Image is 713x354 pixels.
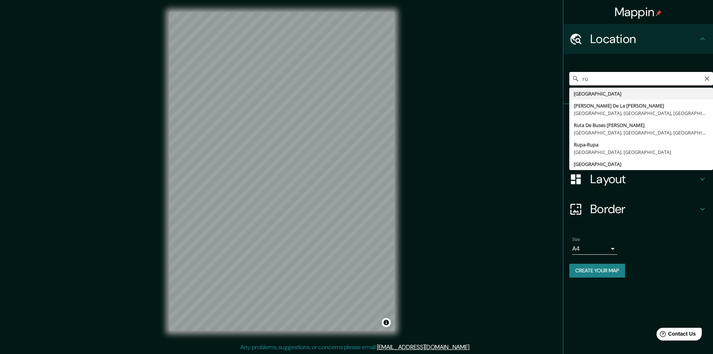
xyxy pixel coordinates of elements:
div: A4 [572,243,617,255]
div: [GEOGRAPHIC_DATA], [GEOGRAPHIC_DATA] [574,148,709,156]
canvas: Map [169,12,394,331]
h4: Mappin [615,4,662,19]
a: [EMAIL_ADDRESS][DOMAIN_NAME] [377,343,469,351]
div: Rupa-Rupa [574,141,709,148]
div: [PERSON_NAME] De La [PERSON_NAME] [574,102,709,109]
div: Style [563,134,713,164]
iframe: Help widget launcher [646,325,705,346]
div: Pins [563,104,713,134]
div: Location [563,24,713,54]
p: Any problems, suggestions, or concerns please email . [240,343,470,352]
div: Border [563,194,713,224]
button: Create your map [569,264,625,278]
div: Ruta De Buses [PERSON_NAME] [574,121,709,129]
div: . [472,343,473,352]
button: Toggle attribution [382,318,391,327]
div: [GEOGRAPHIC_DATA] [574,160,709,168]
div: . [470,343,472,352]
h4: Border [590,202,698,217]
div: [GEOGRAPHIC_DATA], [GEOGRAPHIC_DATA], [GEOGRAPHIC_DATA] [574,109,709,117]
div: Layout [563,164,713,194]
input: Pick your city or area [569,72,713,85]
h4: Location [590,31,698,46]
h4: Layout [590,172,698,187]
div: [GEOGRAPHIC_DATA], [GEOGRAPHIC_DATA], [GEOGRAPHIC_DATA] [574,129,709,136]
button: Clear [704,75,710,82]
div: [GEOGRAPHIC_DATA] [574,90,709,97]
label: Size [572,236,580,243]
img: pin-icon.png [656,10,662,16]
